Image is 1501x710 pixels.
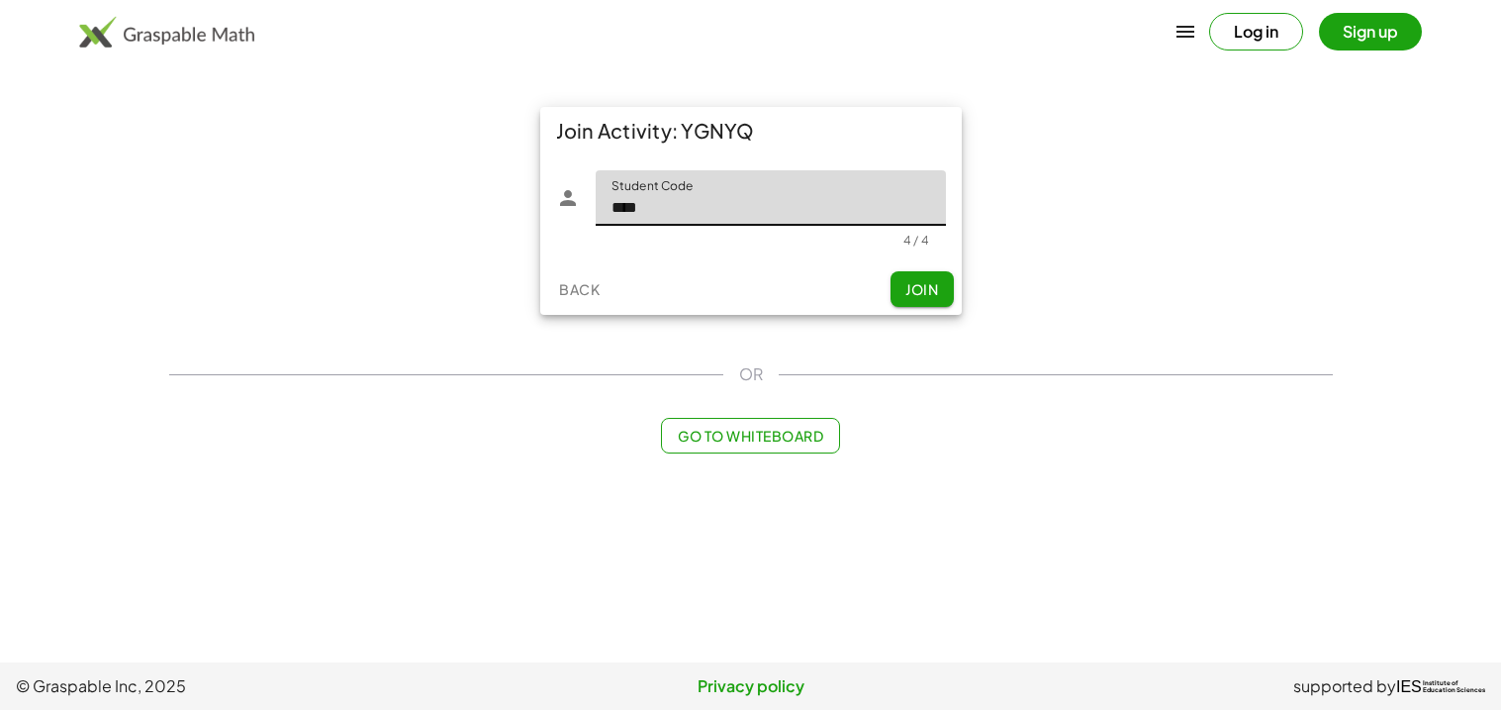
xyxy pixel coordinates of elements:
button: Log in [1209,13,1303,51]
span: Back [559,280,600,298]
button: Sign up [1319,13,1422,51]
span: supported by [1293,674,1396,698]
a: Privacy policy [506,674,995,698]
span: Go to Whiteboard [678,427,823,445]
span: Join [905,280,938,298]
span: © Graspable Inc, 2025 [16,674,506,698]
button: Go to Whiteboard [661,418,840,454]
button: Join [891,271,954,307]
div: 4 / 4 [903,233,930,248]
span: IES [1396,677,1422,696]
span: OR [739,362,763,386]
a: IESInstitute ofEducation Sciences [1396,674,1485,698]
button: Back [548,271,611,307]
span: Institute of Education Sciences [1423,680,1485,694]
div: Join Activity: YGNYQ [540,107,962,154]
